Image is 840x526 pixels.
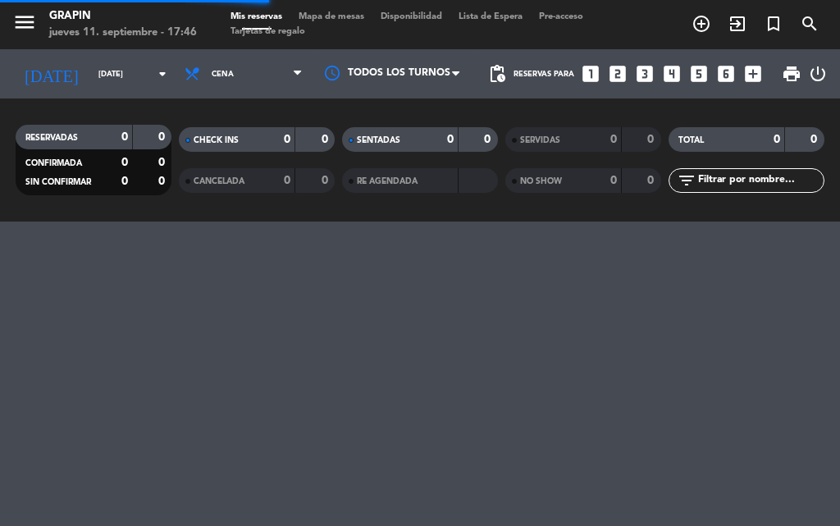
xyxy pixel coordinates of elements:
span: print [782,64,801,84]
span: SIN CONFIRMAR [25,178,91,186]
i: search [800,14,819,34]
i: power_settings_new [808,64,828,84]
span: Cena [212,70,234,79]
strong: 0 [121,131,128,143]
span: NO SHOW [520,177,562,185]
span: TOTAL [678,136,704,144]
span: RESERVADAS [25,134,78,142]
strong: 0 [284,134,290,145]
strong: 0 [322,175,331,186]
strong: 0 [158,131,168,143]
strong: 0 [774,134,780,145]
div: jueves 11. septiembre - 17:46 [49,25,197,41]
i: exit_to_app [728,14,747,34]
strong: 0 [810,134,820,145]
strong: 0 [158,157,168,168]
i: menu [12,10,37,34]
i: looks_two [607,63,628,85]
strong: 0 [121,157,128,168]
strong: 0 [610,134,617,145]
span: Pre-acceso [531,12,591,21]
span: Reservas para [514,70,574,79]
i: turned_in_not [764,14,783,34]
button: menu [12,10,37,40]
i: looks_5 [688,63,710,85]
strong: 0 [610,175,617,186]
div: GRAPIN [49,8,197,25]
span: CHECK INS [194,136,239,144]
i: looks_4 [661,63,682,85]
i: arrow_drop_down [153,64,172,84]
i: looks_6 [715,63,737,85]
strong: 0 [647,134,657,145]
i: [DATE] [12,57,90,90]
span: SENTADAS [357,136,400,144]
i: add_box [742,63,764,85]
span: SERVIDAS [520,136,560,144]
span: RE AGENDADA [357,177,418,185]
i: filter_list [677,171,696,190]
strong: 0 [121,176,128,187]
span: pending_actions [487,64,507,84]
i: looks_one [580,63,601,85]
div: LOG OUT [808,49,828,98]
strong: 0 [322,134,331,145]
span: CANCELADA [194,177,244,185]
span: CONFIRMADA [25,159,82,167]
strong: 0 [284,175,290,186]
span: Mapa de mesas [290,12,372,21]
span: Disponibilidad [372,12,450,21]
strong: 0 [647,175,657,186]
strong: 0 [158,176,168,187]
strong: 0 [447,134,454,145]
span: Tarjetas de regalo [222,27,313,36]
span: Lista de Espera [450,12,531,21]
span: Mis reservas [222,12,290,21]
i: looks_3 [634,63,655,85]
input: Filtrar por nombre... [696,172,824,190]
strong: 0 [484,134,494,145]
i: add_circle_outline [692,14,711,34]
